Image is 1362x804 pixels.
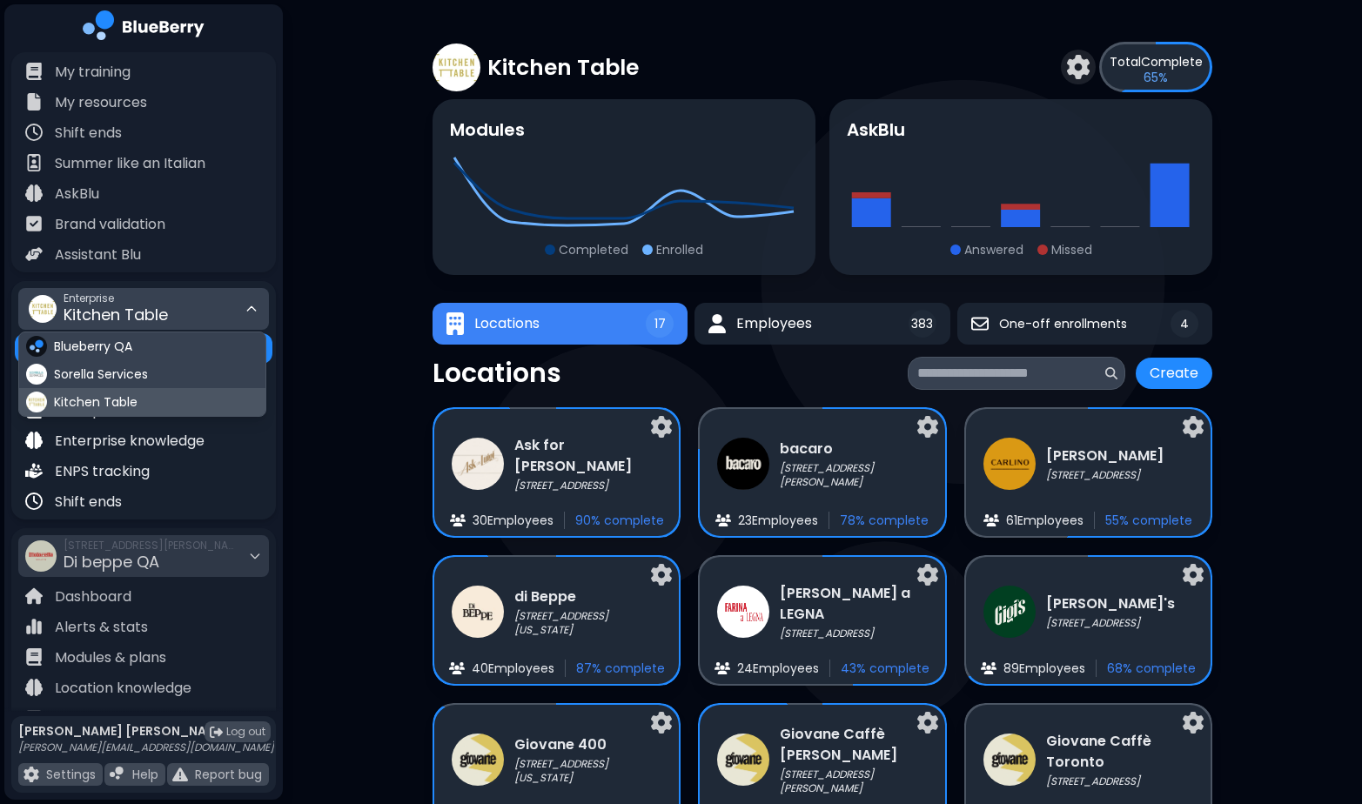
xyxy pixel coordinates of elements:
[26,336,47,357] img: company thumbnail
[917,416,938,438] img: settings
[1183,564,1204,586] img: settings
[514,479,661,492] p: [STREET_ADDRESS]
[780,583,927,625] h3: [PERSON_NAME] a LEGNA
[474,313,540,334] span: Locations
[110,767,125,782] img: file icon
[514,757,661,785] p: [STREET_ADDRESS][US_STATE]
[651,564,672,586] img: settings
[25,215,43,232] img: file icon
[25,93,43,111] img: file icon
[1051,242,1092,258] p: Missed
[25,432,43,449] img: file icon
[559,242,628,258] p: Completed
[1046,593,1175,614] h3: [PERSON_NAME]'s
[18,723,274,739] p: [PERSON_NAME] [PERSON_NAME]
[841,660,929,676] p: 43 % complete
[1110,54,1203,70] p: Complete
[487,53,639,82] p: Kitchen Table
[780,724,927,766] h3: Giovane Caffè [PERSON_NAME]
[25,618,43,635] img: file icon
[433,358,561,389] p: Locations
[651,712,672,734] img: settings
[55,184,99,204] p: AskBlu
[54,366,148,382] span: Sorella Services
[1105,513,1192,528] p: 55 % complete
[226,725,265,739] span: Log out
[737,660,819,676] p: 24 Employee s
[780,461,927,489] p: [STREET_ADDRESS][PERSON_NAME]
[55,62,131,83] p: My training
[971,315,989,332] img: One-off enrollments
[694,303,949,345] button: EmployeesEmployees383
[452,586,504,638] img: company thumbnail
[25,63,43,80] img: file icon
[983,514,999,526] img: file icon
[46,767,96,782] p: Settings
[1144,70,1168,85] p: 65 %
[514,734,661,755] h3: Giovane 400
[983,438,1036,490] img: company thumbnail
[25,184,43,202] img: file icon
[717,438,769,490] img: company thumbnail
[917,564,938,586] img: settings
[514,435,661,477] h3: Ask for [PERSON_NAME]
[54,394,138,410] span: Kitchen Table
[1046,446,1164,466] h3: [PERSON_NAME]
[1066,55,1090,79] img: settings
[708,314,726,334] img: Employees
[433,44,480,91] img: company thumbnail
[452,734,504,786] img: company thumbnail
[54,338,132,354] span: Blueberry QA
[1107,660,1196,676] p: 68 % complete
[55,678,191,699] p: Location knowledge
[1046,468,1164,482] p: [STREET_ADDRESS]
[514,586,661,607] h3: di Beppe
[983,586,1036,638] img: company thumbnail
[433,303,688,345] button: LocationsLocations17
[651,416,672,438] img: settings
[847,117,905,143] h3: AskBlu
[715,514,731,526] img: file icon
[55,461,150,482] p: ENPS tracking
[1105,367,1117,379] img: search icon
[450,117,525,143] h3: Modules
[64,304,168,325] span: Kitchen Table
[575,513,664,528] p: 90 % complete
[55,123,122,144] p: Shift ends
[26,392,47,412] img: company thumbnail
[55,92,147,113] p: My resources
[55,214,165,235] p: Brand validation
[83,10,205,46] img: company logo
[999,316,1127,332] span: One-off enrollments
[172,767,188,782] img: file icon
[23,767,39,782] img: file icon
[473,513,554,528] p: 30 Employee s
[780,439,927,459] h3: bacaro
[840,513,929,528] p: 78 % complete
[55,647,166,668] p: Modules & plans
[717,586,769,638] img: company thumbnail
[25,462,43,479] img: file icon
[656,242,703,258] p: Enrolled
[446,312,464,336] img: Locations
[917,712,938,734] img: settings
[1136,358,1212,389] button: Create
[25,679,43,696] img: file icon
[654,316,666,332] span: 17
[780,767,927,795] p: [STREET_ADDRESS][PERSON_NAME]
[514,609,661,637] p: [STREET_ADDRESS][US_STATE]
[1180,316,1189,332] span: 4
[55,431,205,452] p: Enterprise knowledge
[64,539,238,553] span: [STREET_ADDRESS][PERSON_NAME]
[736,313,812,334] span: Employees
[195,767,262,782] p: Report bug
[715,662,730,674] img: file icon
[64,551,159,573] span: Di beppe QA
[1110,53,1141,70] span: Total
[911,316,933,332] span: 383
[55,586,131,607] p: Dashboard
[210,726,223,739] img: logout
[55,153,205,174] p: Summer like an Italian
[981,662,996,674] img: file icon
[25,587,43,605] img: file icon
